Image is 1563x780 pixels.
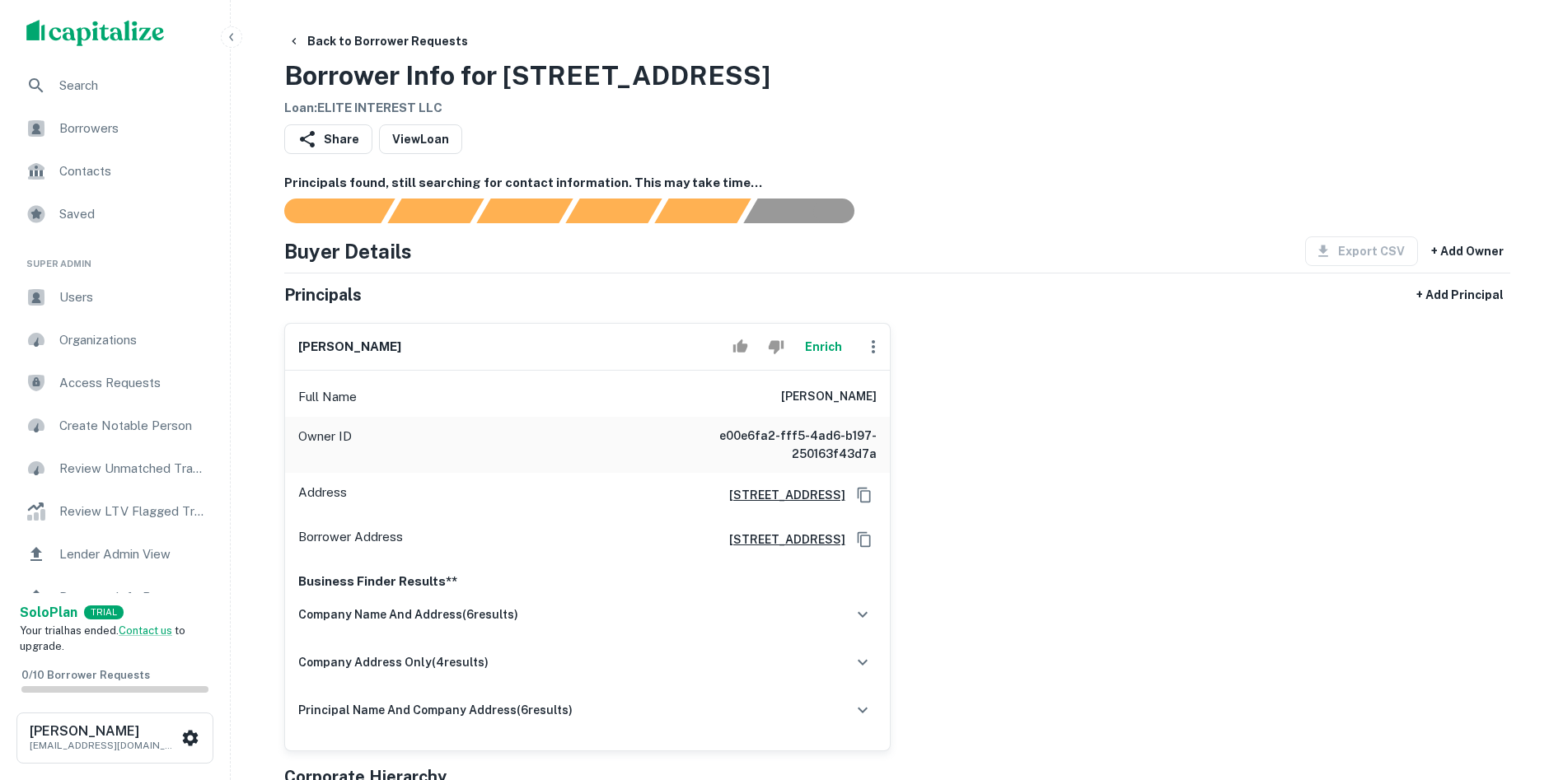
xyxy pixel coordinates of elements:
strong: Solo Plan [20,605,77,620]
span: Saved [59,204,207,224]
div: TRIAL [84,605,124,619]
a: Borrower Info Requests [13,577,217,617]
span: Lender Admin View [59,544,207,564]
h6: Loan : ELITE INTEREST LLC [284,99,770,118]
div: Principals found, AI now looking for contact information... [565,199,662,223]
a: [STREET_ADDRESS] [716,530,845,549]
a: Users [13,278,217,317]
button: Enrich [798,330,850,363]
p: Full Name [298,387,357,407]
div: AI fulfillment process complete. [744,199,874,223]
a: Access Requests [13,363,217,403]
a: Contact us [119,624,172,637]
span: Search [59,76,207,96]
img: capitalize-logo.png [26,20,165,46]
div: Your request is received and processing... [387,199,484,223]
h6: [PERSON_NAME] [298,338,401,357]
a: Saved [13,194,217,234]
span: Users [59,287,207,307]
span: Contacts [59,161,207,181]
li: Super Admin [13,237,217,278]
div: Sending borrower request to AI... [264,199,388,223]
h6: e00e6fa2-fff5-4ad6-b197-250163f43d7a [679,427,877,463]
h6: Principals found, still searching for contact information. This may take time... [284,174,1510,193]
p: Business Finder Results** [298,572,877,591]
h6: company name and address ( 6 results) [298,605,518,624]
p: Owner ID [298,427,352,463]
p: Address [298,483,347,507]
span: Organizations [59,330,207,350]
a: SoloPlan [20,603,77,623]
a: ViewLoan [379,124,462,154]
span: Review LTV Flagged Transactions [59,502,207,521]
button: Back to Borrower Requests [281,26,475,56]
p: [EMAIL_ADDRESS][DOMAIN_NAME] [30,738,178,753]
span: Borrower Info Requests [59,587,207,607]
h6: company address only ( 4 results) [298,653,489,671]
a: [STREET_ADDRESS] [716,486,845,504]
button: Copy Address [852,527,877,552]
a: Review LTV Flagged Transactions [13,492,217,531]
button: Copy Address [852,483,877,507]
h6: [PERSON_NAME] [30,725,178,738]
div: Documents found, AI parsing details... [476,199,573,223]
div: Principals found, still searching for contact information. This may take time... [654,199,751,223]
h4: Buyer Details [284,236,412,266]
a: Create Notable Person [13,406,217,446]
button: Accept [726,330,755,363]
a: Organizations [13,320,217,360]
span: Your trial has ended. to upgrade. [20,624,185,653]
a: Lender Admin View [13,535,217,574]
h6: [PERSON_NAME] [781,387,877,407]
button: + Add Owner [1425,236,1510,266]
a: Contacts [13,152,217,191]
p: Borrower Address [298,527,403,552]
span: 0 / 10 Borrower Requests [21,669,150,681]
h3: Borrower Info for [STREET_ADDRESS] [284,56,770,96]
button: + Add Principal [1410,280,1510,310]
button: Reject [761,330,790,363]
span: Access Requests [59,373,207,393]
button: [PERSON_NAME][EMAIL_ADDRESS][DOMAIN_NAME] [16,712,213,764]
a: Borrowers [13,109,217,148]
span: Review Unmatched Transactions [59,459,207,479]
span: Create Notable Person [59,416,207,436]
button: Share [284,124,372,154]
span: Borrowers [59,119,207,138]
h6: principal name and company address ( 6 results) [298,701,573,719]
a: Search [13,66,217,105]
a: Review Unmatched Transactions [13,449,217,488]
h5: Principals [284,283,362,307]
